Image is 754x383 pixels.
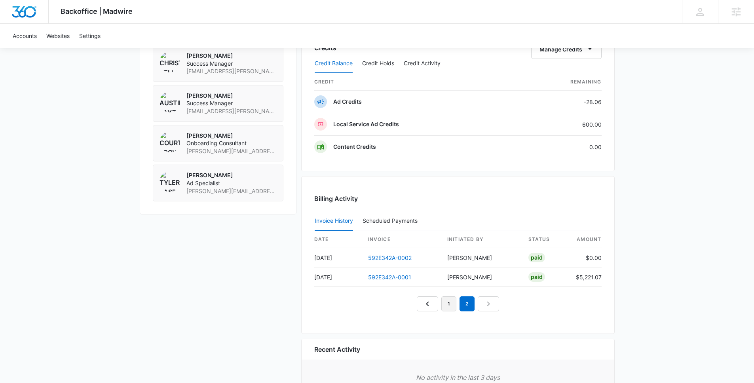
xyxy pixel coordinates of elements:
div: Scheduled Payments [363,218,421,224]
td: 0.00 [518,136,602,158]
th: Initiated By [441,231,522,248]
span: Success Manager [186,60,277,68]
span: [PERSON_NAME][EMAIL_ADDRESS][PERSON_NAME][DOMAIN_NAME] [186,187,277,195]
img: logo_orange.svg [13,13,19,19]
span: [EMAIL_ADDRESS][PERSON_NAME][DOMAIN_NAME] [186,67,277,75]
span: [EMAIL_ADDRESS][PERSON_NAME][DOMAIN_NAME] [186,107,277,115]
a: Accounts [8,24,42,48]
p: [PERSON_NAME] [186,171,277,179]
a: 592E342A-0002 [368,254,412,261]
img: Tyler Rasdon [160,171,180,192]
td: [DATE] [314,267,362,287]
td: 600.00 [518,113,602,136]
a: Page 1 [441,296,456,311]
td: $0.00 [570,248,602,267]
div: Domain Overview [30,47,71,52]
th: status [522,231,570,248]
img: tab_keywords_by_traffic_grey.svg [79,46,85,52]
div: v 4.0.25 [22,13,39,19]
div: Paid [528,253,545,262]
img: Courtney Coy [160,132,180,152]
img: Austin Layton [160,92,180,112]
p: Content Credits [333,143,376,151]
button: Credit Holds [362,54,394,73]
em: 2 [460,296,475,311]
th: invoice [362,231,441,248]
span: Backoffice | Madwire [61,7,133,15]
th: Remaining [518,74,602,91]
span: Success Manager [186,99,277,107]
a: 592E342A-0001 [368,274,411,281]
a: Websites [42,24,74,48]
div: Keywords by Traffic [87,47,133,52]
h3: Billing Activity [314,194,602,203]
td: -28.06 [518,91,602,113]
button: Invoice History [315,212,353,231]
img: tab_domain_overview_orange.svg [21,46,28,52]
p: [PERSON_NAME] [186,132,277,140]
button: Manage Credits [531,40,602,59]
td: [PERSON_NAME] [441,248,522,267]
td: [DATE] [314,248,362,267]
span: Onboarding Consultant [186,139,277,147]
p: No activity in the last 3 days [314,373,602,382]
th: credit [314,74,518,91]
p: Local Service Ad Credits [333,120,399,128]
button: Credit Activity [404,54,441,73]
th: amount [570,231,602,248]
span: Ad Specialist [186,179,277,187]
p: [PERSON_NAME] [186,52,277,60]
h3: Credits [314,43,336,53]
div: Paid [528,272,545,282]
div: Domain: [DOMAIN_NAME] [21,21,87,27]
a: Settings [74,24,105,48]
span: [PERSON_NAME][EMAIL_ADDRESS][PERSON_NAME][DOMAIN_NAME] [186,147,277,155]
td: [PERSON_NAME] [441,267,522,287]
img: website_grey.svg [13,21,19,27]
a: Previous Page [417,296,438,311]
p: Ad Credits [333,98,362,106]
h6: Recent Activity [314,345,360,354]
nav: Pagination [417,296,499,311]
p: [PERSON_NAME] [186,92,277,100]
th: date [314,231,362,248]
img: Christian Kellogg [160,52,180,72]
td: $5,221.07 [570,267,602,287]
button: Credit Balance [315,54,353,73]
